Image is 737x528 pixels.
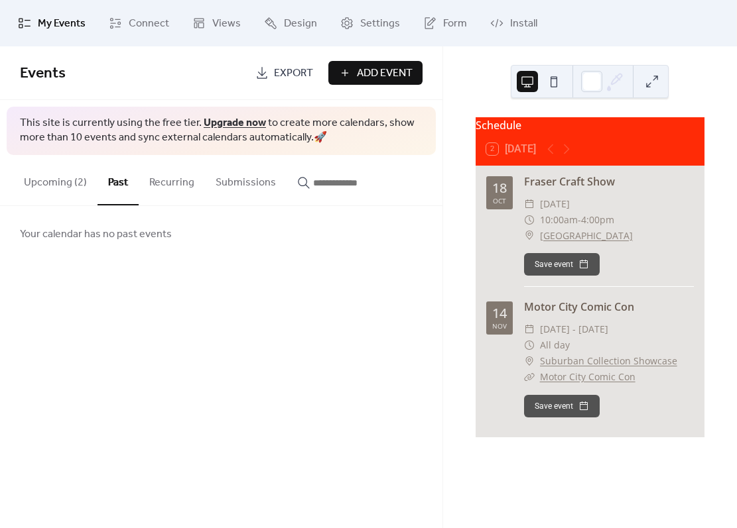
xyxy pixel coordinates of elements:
button: Past [98,155,139,205]
span: Settings [360,16,400,32]
a: Export [245,61,323,85]
div: 14 [492,307,507,320]
a: Upgrade now [204,113,266,133]
button: Submissions [205,155,287,204]
a: Design [254,5,327,41]
a: My Events [8,5,96,41]
span: Export [274,66,313,81]
a: Connect [99,5,179,41]
span: [DATE] - [DATE] [540,321,608,337]
a: Suburban Collection Showcase [540,353,677,369]
span: Events [20,59,66,88]
div: Schedule [476,117,704,133]
div: ​ [524,369,535,385]
span: 4:00pm [581,212,614,228]
a: [GEOGRAPHIC_DATA] [540,228,633,244]
span: Add Event [357,66,413,81]
a: Install [480,5,547,41]
span: 10:00am [540,212,578,228]
a: Views [182,5,251,41]
button: Save event [524,395,600,417]
div: Oct [493,197,506,204]
button: Add Event [328,61,423,85]
button: Recurring [139,155,205,204]
div: ​ [524,321,535,337]
div: 18 [492,182,507,195]
div: Fraser Craft Show [524,174,694,189]
div: ​ [524,353,535,369]
span: Install [510,16,537,32]
div: ​ [524,212,535,228]
div: ​ [524,228,535,244]
span: My Events [38,16,86,32]
div: Nov [492,323,507,329]
a: Motor City Comic Con [524,299,634,314]
span: - [578,212,581,228]
span: Views [212,16,241,32]
span: Form [443,16,467,32]
span: Connect [129,16,169,32]
a: Settings [330,5,410,41]
span: This site is currently using the free tier. to create more calendars, show more than 10 events an... [20,116,423,146]
div: ​ [524,196,535,212]
span: All day [540,337,570,353]
span: [DATE] [540,196,570,212]
div: ​ [524,337,535,353]
a: Form [413,5,477,41]
span: Design [284,16,317,32]
button: Save event [524,253,600,276]
span: Your calendar has no past events [20,227,172,242]
a: Motor City Comic Con [540,370,636,383]
button: Upcoming (2) [13,155,98,204]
